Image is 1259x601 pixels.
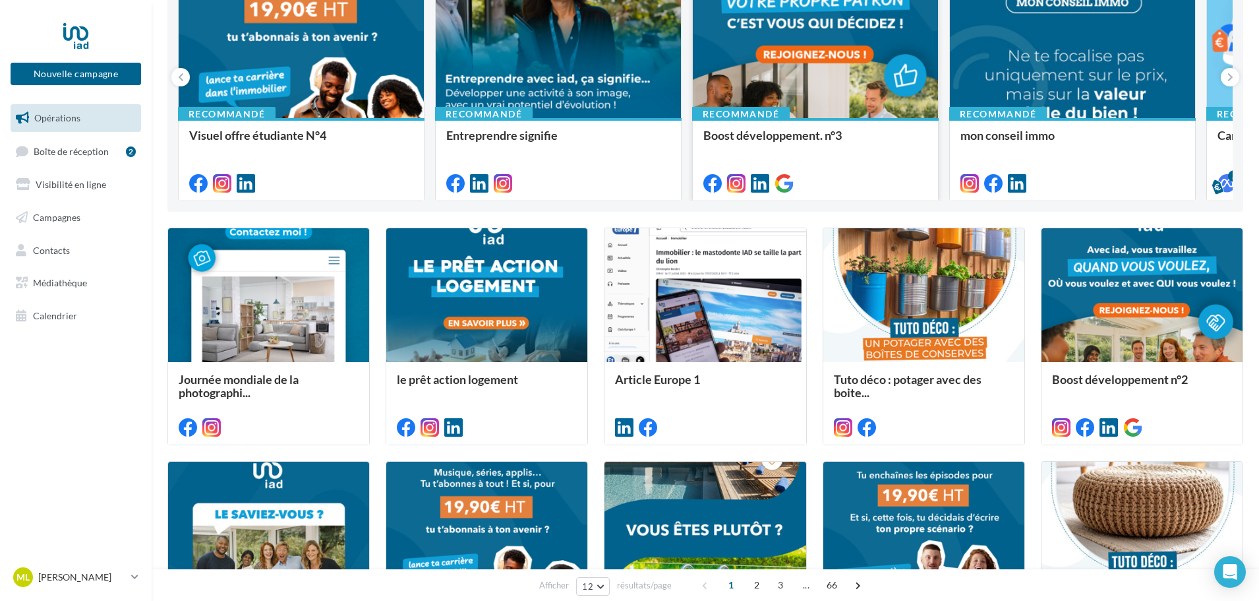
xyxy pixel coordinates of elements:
[1052,372,1188,387] span: Boost développement n°2
[746,575,767,596] span: 2
[8,237,144,265] a: Contacts
[397,372,518,387] span: le prêt action logement
[720,575,742,596] span: 1
[8,171,144,199] a: Visibilité en ligne
[8,269,144,297] a: Médiathèque
[33,277,87,288] span: Médiathèque
[34,145,109,156] span: Boîte de réception
[821,575,843,596] span: 66
[178,107,276,121] div: Recommandé
[189,128,326,142] span: Visuel offre étudiante N°4
[960,128,1055,142] span: mon conseil immo
[446,128,558,142] span: Entreprendre signifie
[539,579,569,592] span: Afficher
[33,244,70,255] span: Contacts
[179,372,299,400] span: Journée mondiale de la photographi...
[11,565,141,590] a: ML [PERSON_NAME]
[703,128,842,142] span: Boost développement. n°3
[34,112,80,123] span: Opérations
[8,104,144,132] a: Opérations
[36,179,106,190] span: Visibilité en ligne
[8,204,144,232] a: Campagnes
[8,302,144,330] a: Calendrier
[617,579,672,592] span: résultats/page
[435,107,533,121] div: Recommandé
[1214,556,1246,588] div: Open Intercom Messenger
[796,575,817,596] span: ...
[1228,170,1240,182] div: 5
[38,571,126,584] p: [PERSON_NAME]
[11,63,141,85] button: Nouvelle campagne
[582,581,593,592] span: 12
[949,107,1047,121] div: Recommandé
[8,137,144,166] a: Boîte de réception2
[33,310,77,321] span: Calendrier
[834,372,981,400] span: Tuto déco : potager avec des boite...
[615,372,700,387] span: Article Europe 1
[16,571,30,584] span: ML
[576,577,610,596] button: 12
[692,107,790,121] div: Recommandé
[33,212,80,223] span: Campagnes
[770,575,791,596] span: 3
[126,146,136,157] div: 2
